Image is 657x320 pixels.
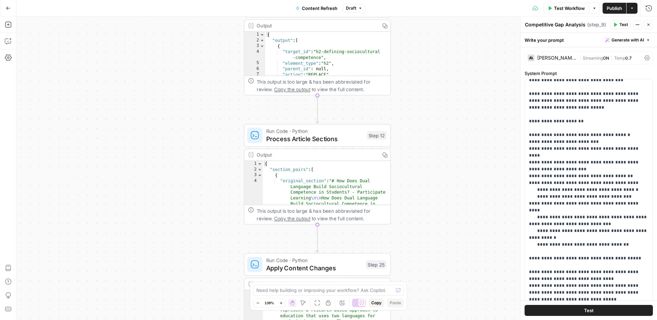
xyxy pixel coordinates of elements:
span: Toggle code folding, rows 1 through 7 [257,161,262,167]
div: Output [257,22,376,29]
span: ON [603,56,609,61]
span: | [609,54,614,61]
div: This output is too large & has been abbreviated for review. to view the full content. [257,207,387,222]
div: 6 [244,66,265,72]
div: 2 [244,38,265,44]
g: Edge from step_24 to step_12 [316,96,319,123]
span: Publish [607,5,622,12]
span: Toggle code folding, rows 3 through 25 [259,43,265,49]
button: Test Workflow [543,3,589,14]
span: Toggle code folding, rows 2 through 26 [259,38,265,44]
g: Edge from step_12 to step_25 [316,225,319,252]
span: Toggle code folding, rows 1 through 27 [259,32,265,38]
span: Run Code · Python [266,256,362,264]
div: Step 25 [366,260,387,269]
div: 4 [244,49,265,60]
button: Content Refresh [292,3,342,14]
div: Run Code · PythonProcess Article SectionsStep 12Output{ "section_pairs":[ { "original_section":"#... [244,124,391,225]
div: 3 [244,43,265,49]
div: Output [257,151,376,159]
span: Paste [390,300,401,306]
span: Test Workflow [554,5,585,12]
div: 7 [244,72,265,77]
span: 139% [265,300,274,306]
span: Process Article Sections [266,134,363,144]
span: Generate with AI [611,37,644,43]
div: 1 [244,32,265,38]
span: Copy the output [274,86,310,92]
div: This output is too large & has been abbreviated for review. to view the full content. [257,78,387,93]
textarea: Competitive Gap Analysis [525,21,585,28]
button: Generate with AI [603,36,653,45]
div: 1 [244,290,263,296]
button: Paste [387,298,404,307]
span: Test [619,22,628,28]
span: Apply Content Changes [266,263,362,273]
span: ( step_9 ) [587,21,606,28]
span: Toggle code folding, rows 2 through 6 [257,167,262,172]
span: Copy [371,300,382,306]
button: Test [525,305,653,316]
span: Run Code · Python [266,127,363,135]
div: 2 [244,167,263,172]
div: Write your prompt [520,33,657,47]
div: Step 12 [367,131,387,140]
div: 3 [244,172,263,178]
span: Draft [346,5,356,11]
button: Copy [369,298,384,307]
span: | [579,54,583,61]
div: [PERSON_NAME] 4 [537,56,577,60]
span: 0.7 [625,56,632,61]
span: Streaming [583,56,603,61]
div: 1 [244,161,263,167]
div: Output [257,280,376,288]
span: Content Refresh [302,5,337,12]
span: Copy the output [274,216,310,221]
button: Draft [343,4,365,13]
span: Temp [614,56,625,61]
button: Test [610,20,631,29]
div: 5 [244,60,265,66]
span: Toggle code folding, rows 3 through 5 [257,172,262,178]
button: Publish [603,3,626,14]
span: Test [584,307,594,314]
label: System Prompt [525,70,653,77]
